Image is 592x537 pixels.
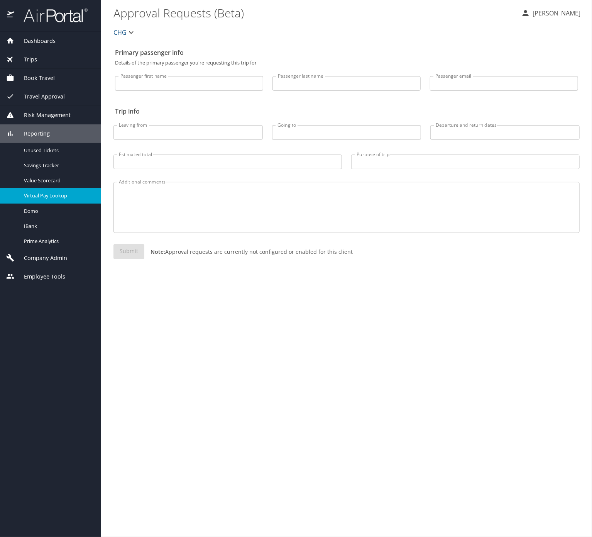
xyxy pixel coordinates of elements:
[24,192,92,199] span: Virtual Pay Lookup
[518,6,584,20] button: [PERSON_NAME]
[24,238,92,245] span: Prime Analytics
[115,60,578,65] p: Details of the primary passenger you're requesting this trip for
[24,207,92,215] span: Domo
[14,129,50,138] span: Reporting
[14,37,56,45] span: Dashboards
[115,46,578,59] h2: Primary passenger info
[24,147,92,154] span: Unused Tickets
[151,248,165,255] strong: Note:
[113,27,127,38] span: CHG
[14,74,55,82] span: Book Travel
[24,223,92,230] span: IBank
[530,8,580,18] p: [PERSON_NAME]
[24,162,92,169] span: Savings Tracker
[14,55,37,64] span: Trips
[14,272,65,281] span: Employee Tools
[144,248,353,256] p: Approval requests are currently not configured or enabled for this client
[110,25,139,40] button: CHG
[14,92,65,101] span: Travel Approval
[14,254,67,262] span: Company Admin
[14,111,71,119] span: Risk Management
[115,105,578,117] h2: Trip info
[7,8,15,23] img: icon-airportal.png
[15,8,88,23] img: airportal-logo.png
[113,1,515,25] h1: Approval Requests (Beta)
[24,177,92,184] span: Value Scorecard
